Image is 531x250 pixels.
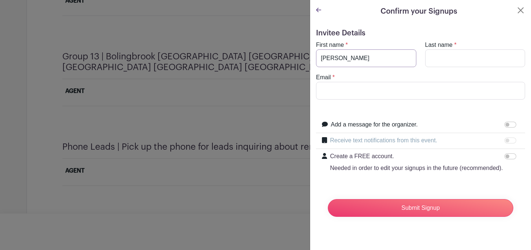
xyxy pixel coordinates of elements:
[316,29,525,38] h5: Invitee Details
[316,41,344,49] label: First name
[381,6,457,17] h5: Confirm your Signups
[330,152,503,161] p: Create a FREE account.
[425,41,453,49] label: Last name
[330,136,437,145] label: Receive text notifications from this event.
[516,6,525,15] button: Close
[331,120,418,129] label: Add a message for the organizer.
[316,73,331,82] label: Email
[330,164,503,173] p: Needed in order to edit your signups in the future (recommended).
[328,199,513,217] input: Submit Signup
